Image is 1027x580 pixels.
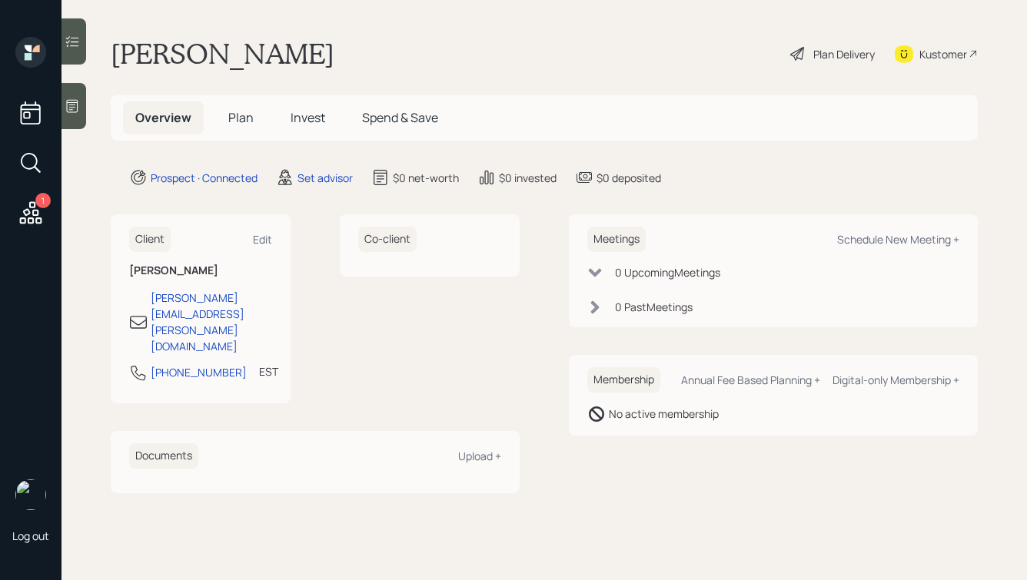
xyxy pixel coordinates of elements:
[259,363,278,379] div: EST
[151,290,272,354] div: [PERSON_NAME][EMAIL_ADDRESS][PERSON_NAME][DOMAIN_NAME]
[615,264,720,280] div: 0 Upcoming Meeting s
[833,373,959,387] div: Digital-only Membership +
[12,529,49,543] div: Log out
[609,406,719,422] div: No active membership
[291,109,325,126] span: Invest
[615,299,693,315] div: 0 Past Meeting s
[837,232,959,247] div: Schedule New Meeting +
[135,109,191,126] span: Overview
[129,227,171,252] h6: Client
[393,170,459,186] div: $0 net-worth
[35,193,51,208] div: 1
[129,264,272,277] h6: [PERSON_NAME]
[228,109,254,126] span: Plan
[681,373,820,387] div: Annual Fee Based Planning +
[813,46,875,62] div: Plan Delivery
[362,109,438,126] span: Spend & Save
[297,170,353,186] div: Set advisor
[111,37,334,71] h1: [PERSON_NAME]
[253,232,272,247] div: Edit
[919,46,967,62] div: Kustomer
[151,170,258,186] div: Prospect · Connected
[151,364,247,380] div: [PHONE_NUMBER]
[499,170,557,186] div: $0 invested
[587,227,646,252] h6: Meetings
[358,227,417,252] h6: Co-client
[129,443,198,469] h6: Documents
[15,479,46,510] img: hunter_neumayer.jpg
[458,449,501,463] div: Upload +
[587,367,660,393] h6: Membership
[597,170,661,186] div: $0 deposited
